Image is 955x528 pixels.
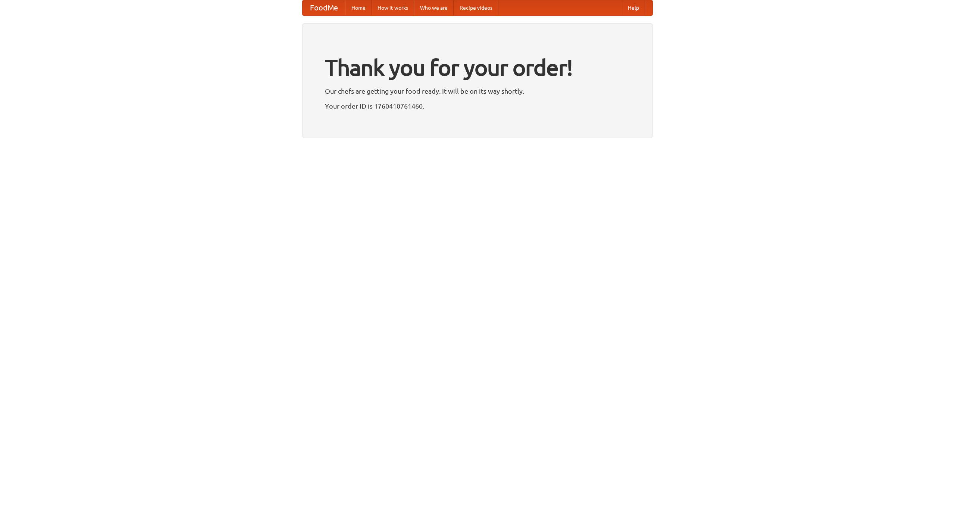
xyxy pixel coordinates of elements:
a: Home [345,0,372,15]
a: FoodMe [303,0,345,15]
a: How it works [372,0,414,15]
a: Who we are [414,0,454,15]
a: Help [622,0,645,15]
h1: Thank you for your order! [325,50,630,85]
a: Recipe videos [454,0,498,15]
p: Your order ID is 1760410761460. [325,100,630,112]
p: Our chefs are getting your food ready. It will be on its way shortly. [325,85,630,97]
